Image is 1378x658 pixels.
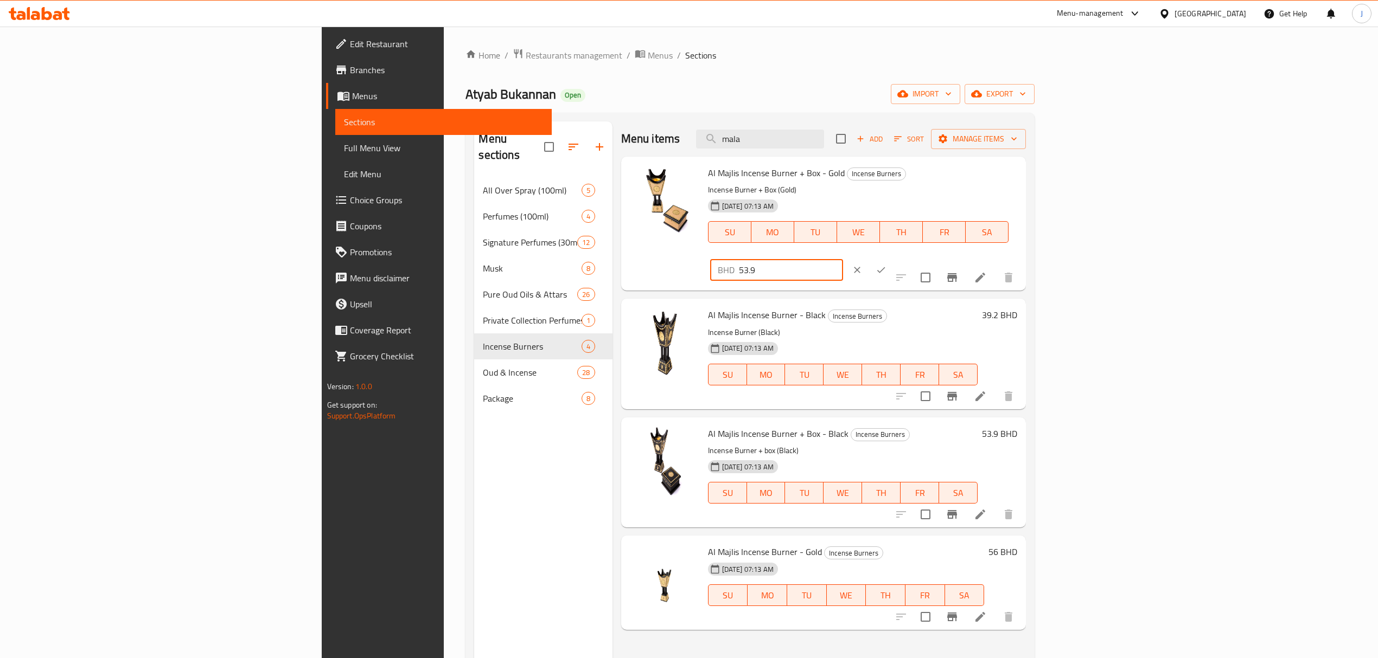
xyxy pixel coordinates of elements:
a: Edit menu item [974,390,987,403]
span: 8 [582,393,595,404]
a: Restaurants management [513,48,622,62]
span: Select all sections [538,136,560,158]
h6: 39.2 BHD [982,307,1017,322]
span: WE [828,367,858,383]
span: Incense Burners [483,340,581,353]
span: Manage items [940,132,1017,146]
span: 8 [582,263,595,274]
button: SA [945,584,985,606]
a: Sections [335,109,552,135]
span: Sort items [887,131,931,147]
button: MO [751,221,794,243]
h6: 56 BHD [988,544,1017,559]
span: 1.0.0 [355,379,372,393]
span: MO [752,588,783,603]
span: FR [910,588,941,603]
span: Select section [830,127,852,150]
div: items [582,210,595,223]
a: Menu disclaimer [326,265,552,291]
a: Grocery Checklist [326,343,552,369]
button: delete [996,265,1022,291]
span: SA [949,588,980,603]
input: search [696,130,824,149]
span: 12 [578,237,594,248]
span: MO [751,485,781,501]
div: Private Collection Perfumes (50ml) [483,314,581,327]
span: 26 [578,289,594,300]
a: Promotions [326,239,552,265]
span: SA [943,485,973,501]
span: [DATE] 07:13 AM [718,201,778,211]
button: TH [862,482,901,504]
button: WE [827,584,866,606]
a: Menus [635,48,673,62]
span: SU [713,485,743,501]
button: import [891,84,960,104]
span: WE [841,224,876,240]
span: Al Majlis Incense Burner + Box - Black [708,425,849,442]
span: Incense Burners [847,167,905,180]
div: Incense Burners [828,309,887,322]
a: Edit menu item [974,271,987,284]
li: / [677,49,681,62]
span: Branches [350,63,543,76]
span: 28 [578,367,594,378]
h2: Menu items [621,131,680,147]
p: Incense Burner (Black) [708,326,978,339]
img: Al Majlis Incense Burner - Gold [630,544,699,614]
button: SA [966,221,1009,243]
div: items [582,340,595,353]
a: Edit menu item [974,508,987,521]
span: TH [884,224,918,240]
span: Full Menu View [344,141,543,154]
a: Choice Groups [326,187,552,213]
span: FR [927,224,961,240]
button: WE [824,482,862,504]
button: Branch-specific-item [939,604,965,630]
span: Al Majlis Incense Burner - Black [708,307,826,323]
button: TU [794,221,837,243]
span: Sections [344,115,543,128]
span: Coverage Report [350,324,543,337]
span: Signature Perfumes (30ml) [483,236,577,249]
button: export [965,84,1035,104]
button: Branch-specific-item [939,501,965,527]
button: WE [824,364,862,385]
div: items [577,366,595,379]
span: Menu disclaimer [350,272,543,285]
div: items [582,184,595,197]
img: Al Majlis Incense Burner + Box - Gold [630,165,699,235]
span: TH [866,485,896,501]
span: J [1361,8,1363,20]
input: Please enter price [739,259,843,281]
a: Branches [326,57,552,83]
span: Grocery Checklist [350,350,543,363]
a: Coverage Report [326,317,552,343]
span: Sort sections [560,134,586,160]
button: ok [869,258,893,282]
span: Select to update [914,385,937,408]
button: WE [837,221,880,243]
div: Open [560,89,585,102]
button: Branch-specific-item [939,383,965,409]
button: TU [785,364,824,385]
span: TU [792,588,822,603]
span: [DATE] 07:13 AM [718,462,778,472]
div: items [577,288,595,301]
span: SU [713,224,747,240]
span: TH [870,588,901,603]
span: Edit Menu [344,167,543,180]
span: FR [905,367,935,383]
button: MO [748,584,787,606]
span: 5 [582,185,595,196]
button: TH [862,364,901,385]
div: [GEOGRAPHIC_DATA] [1175,8,1246,20]
nav: breadcrumb [465,48,1035,62]
button: SU [708,584,748,606]
div: Incense Burners [851,428,910,441]
span: All Over Spray (100ml) [483,184,581,197]
button: Branch-specific-item [939,265,965,291]
div: Musk8 [474,255,612,281]
button: Sort [891,131,927,147]
span: SU [713,367,743,383]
